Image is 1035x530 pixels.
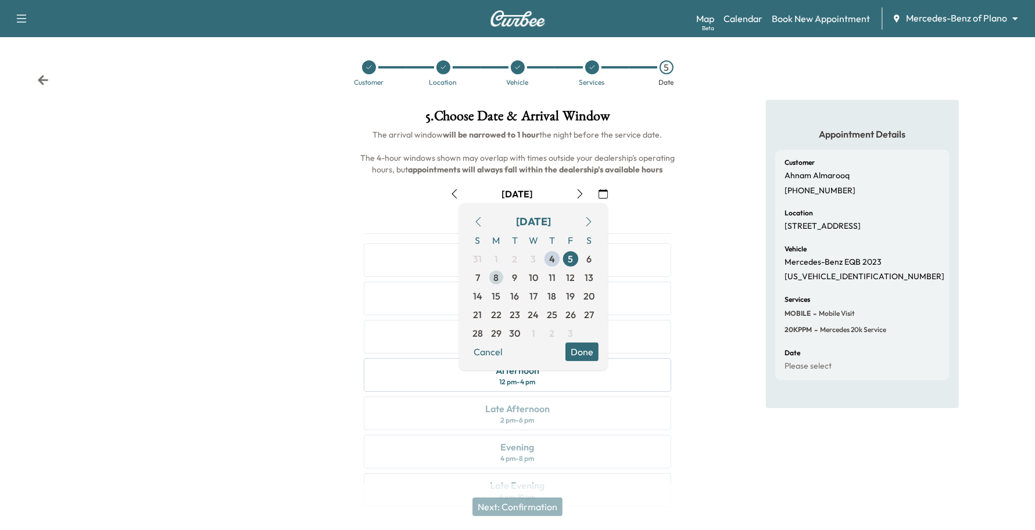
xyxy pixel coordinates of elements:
span: 7 [475,271,480,284]
span: 1 [495,252,498,266]
span: S [580,231,599,250]
span: M [487,231,506,250]
span: - [811,308,816,319]
span: 5 [568,252,574,266]
span: 4 [549,252,555,266]
span: 3 [531,252,536,266]
span: 29 [491,326,502,340]
h5: Appointment Details [775,128,950,140]
h6: Services [785,296,810,303]
span: 30 [510,326,521,340]
span: 24 [528,308,539,322]
button: Cancel [468,342,508,361]
span: 25 [547,308,557,322]
div: Beta [702,24,714,33]
span: Mobile Visit [816,309,855,318]
span: 20KPPM [785,325,812,334]
span: 18 [548,289,557,303]
img: Curbee Logo [490,10,546,27]
span: 3 [568,326,574,340]
button: Done [565,342,599,361]
span: Mercedes-Benz of Plano [906,12,1007,25]
span: Mercedes 20k Service [818,325,886,334]
span: 1 [532,326,535,340]
span: 2 [550,326,555,340]
div: Location [429,79,457,86]
div: Back [37,74,49,86]
div: Vehicle [507,79,529,86]
span: 10 [529,271,538,284]
p: [US_VEHICLE_IDENTIFICATION_NUMBER] [785,272,944,282]
a: MapBeta [696,12,714,26]
span: 14 [473,289,482,303]
span: 31 [474,252,482,266]
span: 6 [587,252,592,266]
span: 12 [567,271,575,284]
span: 28 [472,326,483,340]
a: Book New Appointment [772,12,870,26]
span: 11 [549,271,556,284]
span: S [468,231,487,250]
span: 9 [513,271,518,284]
b: appointments will always fall within the dealership's available hours [408,164,662,175]
div: Date [659,79,674,86]
div: 5 [660,60,674,74]
a: Calendar [724,12,762,26]
span: T [543,231,561,250]
p: Mercedes-Benz EQB 2023 [785,257,882,268]
h1: 5 . Choose Date & Arrival Window [354,109,681,129]
h6: Location [785,210,813,217]
span: 8 [494,271,499,284]
p: Ahnam Almarooq [785,171,850,181]
b: will be narrowed to 1 hour [443,129,539,140]
span: 21 [474,308,482,322]
p: Please select [785,361,832,372]
span: MOBILE [785,309,811,318]
h6: Customer [785,159,815,166]
span: - [812,324,818,336]
div: [DATE] [502,188,533,200]
p: [STREET_ADDRESS] [785,221,861,232]
span: 13 [585,271,594,284]
span: 15 [492,289,501,303]
h6: Vehicle [785,246,807,253]
span: 16 [511,289,520,303]
span: The arrival window the night before the service date. The 4-hour windows shown may overlap with t... [360,129,676,175]
span: 27 [585,308,595,322]
span: 2 [513,252,518,266]
div: 12 pm - 4 pm [499,377,535,387]
p: [PHONE_NUMBER] [785,186,855,196]
div: Services [579,79,605,86]
span: 17 [529,289,538,303]
span: 20 [584,289,595,303]
span: 23 [510,308,520,322]
span: T [506,231,524,250]
span: 22 [491,308,502,322]
span: 19 [567,289,575,303]
span: F [561,231,580,250]
div: [DATE] [516,214,551,230]
span: W [524,231,543,250]
span: 26 [565,308,576,322]
h6: Date [785,349,800,356]
div: Customer [354,79,384,86]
